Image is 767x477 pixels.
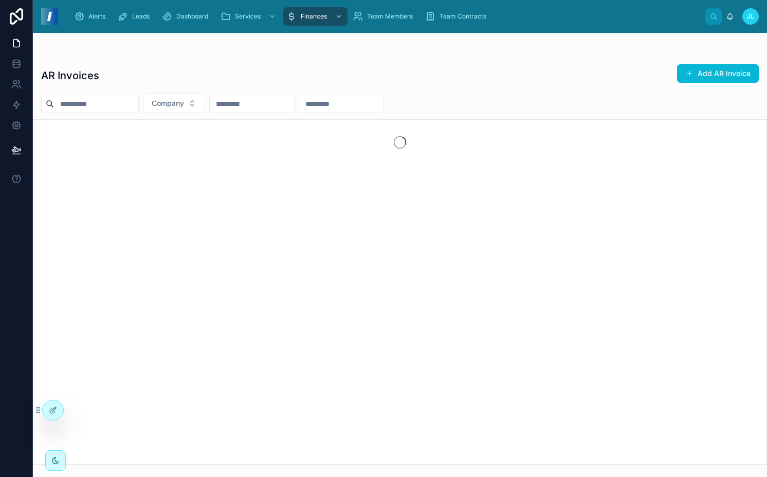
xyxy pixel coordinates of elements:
[176,12,208,21] span: Dashboard
[440,12,486,21] span: Team Contracts
[677,64,759,83] button: Add AR Invoice
[66,5,705,28] div: scrollable content
[235,12,261,21] span: Services
[367,12,413,21] span: Team Members
[350,7,420,26] a: Team Members
[71,7,113,26] a: Alerts
[41,68,99,83] h1: AR Invoices
[41,8,58,25] img: App logo
[159,7,215,26] a: Dashboard
[301,12,327,21] span: Finances
[88,12,105,21] span: Alerts
[115,7,157,26] a: Leads
[422,7,494,26] a: Team Contracts
[217,7,281,26] a: Services
[143,94,205,113] button: Select Button
[747,12,754,21] span: JL
[152,98,184,108] span: Company
[132,12,150,21] span: Leads
[283,7,348,26] a: Finances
